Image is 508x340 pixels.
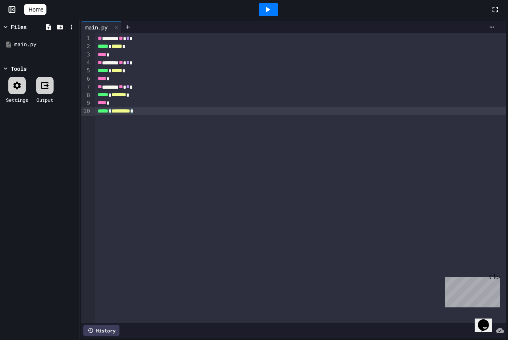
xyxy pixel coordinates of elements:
[29,6,43,14] span: Home
[6,96,28,103] div: Settings
[81,51,91,59] div: 3
[81,75,91,83] div: 6
[11,64,27,73] div: Tools
[81,43,91,51] div: 2
[14,41,76,49] div: main.py
[3,3,55,51] div: Chat with us now!Close
[37,96,53,103] div: Output
[81,35,91,43] div: 1
[81,83,91,91] div: 7
[24,4,46,15] a: Home
[81,107,91,115] div: 10
[83,325,119,336] div: History
[81,99,91,107] div: 9
[81,21,121,33] div: main.py
[442,274,500,307] iframe: chat widget
[11,23,27,31] div: Files
[81,91,91,99] div: 8
[81,59,91,67] div: 4
[81,23,112,31] div: main.py
[475,308,500,332] iframe: chat widget
[81,67,91,75] div: 5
